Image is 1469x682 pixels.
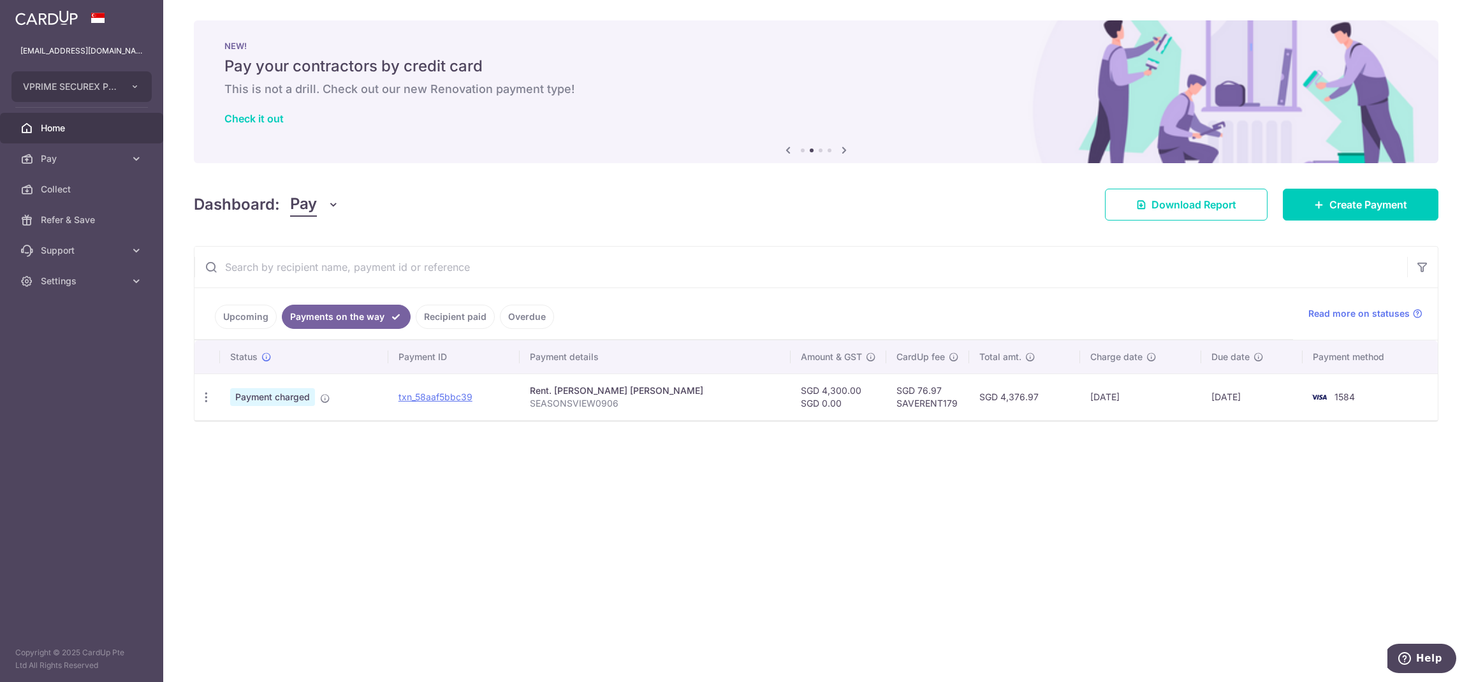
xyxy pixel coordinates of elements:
[520,340,790,374] th: Payment details
[224,112,284,125] a: Check it out
[801,351,862,363] span: Amount & GST
[791,374,886,420] td: SGD 4,300.00 SGD 0.00
[23,80,117,93] span: VPRIME SECUREX PTE. LTD.
[1211,351,1250,363] span: Due date
[1090,351,1143,363] span: Charge date
[500,305,554,329] a: Overdue
[530,397,780,410] p: SEASONSVIEW0906
[416,305,495,329] a: Recipient paid
[194,247,1407,287] input: Search by recipient name, payment id or reference
[215,305,277,329] a: Upcoming
[398,391,472,402] a: txn_58aaf5bbc39
[979,351,1021,363] span: Total amt.
[1306,389,1332,405] img: Bank Card
[41,244,125,257] span: Support
[1303,340,1438,374] th: Payment method
[15,10,78,25] img: CardUp
[41,214,125,226] span: Refer & Save
[20,45,143,57] p: [EMAIL_ADDRESS][DOMAIN_NAME]
[1329,197,1407,212] span: Create Payment
[224,82,1408,97] h6: This is not a drill. Check out our new Renovation payment type!
[41,275,125,287] span: Settings
[1308,307,1410,320] span: Read more on statuses
[224,41,1408,51] p: NEW!
[41,152,125,165] span: Pay
[194,193,280,216] h4: Dashboard:
[282,305,411,329] a: Payments on the way
[1201,374,1303,420] td: [DATE]
[896,351,945,363] span: CardUp fee
[1308,307,1422,320] a: Read more on statuses
[388,340,520,374] th: Payment ID
[41,122,125,134] span: Home
[41,183,125,196] span: Collect
[1387,644,1456,676] iframe: Opens a widget where you can find more information
[1151,197,1236,212] span: Download Report
[886,374,969,420] td: SGD 76.97 SAVERENT179
[530,384,780,397] div: Rent. [PERSON_NAME] [PERSON_NAME]
[230,351,258,363] span: Status
[1105,189,1268,221] a: Download Report
[194,20,1438,163] img: Renovation banner
[1283,189,1438,221] a: Create Payment
[1334,391,1355,402] span: 1584
[230,388,315,406] span: Payment charged
[969,374,1080,420] td: SGD 4,376.97
[290,192,339,217] button: Pay
[1080,374,1201,420] td: [DATE]
[290,192,317,217] span: Pay
[224,56,1408,76] h5: Pay your contractors by credit card
[11,71,152,102] button: VPRIME SECUREX PTE. LTD.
